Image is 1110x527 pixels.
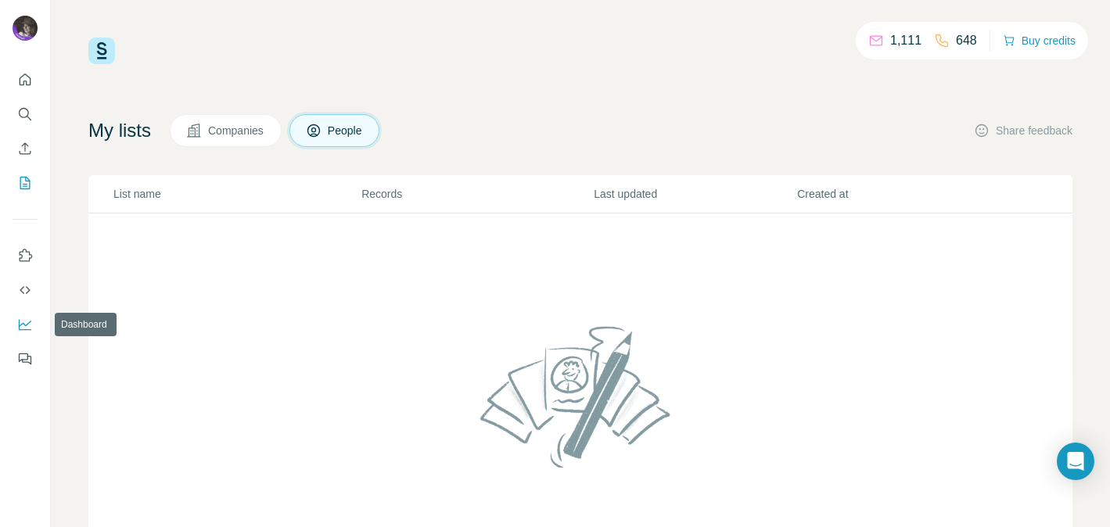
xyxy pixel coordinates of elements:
[328,123,364,138] span: People
[361,186,592,202] p: Records
[890,31,921,50] p: 1,111
[474,313,687,480] img: No lists found
[88,118,151,143] h4: My lists
[13,169,38,197] button: My lists
[956,31,977,50] p: 648
[13,16,38,41] img: Avatar
[1057,443,1094,480] div: Open Intercom Messenger
[594,186,796,202] p: Last updated
[974,123,1072,138] button: Share feedback
[13,310,38,339] button: Dashboard
[13,242,38,270] button: Use Surfe on LinkedIn
[13,276,38,304] button: Use Surfe API
[13,100,38,128] button: Search
[113,186,360,202] p: List name
[13,134,38,163] button: Enrich CSV
[1003,30,1076,52] button: Buy credits
[797,186,999,202] p: Created at
[13,66,38,94] button: Quick start
[208,123,265,138] span: Companies
[88,38,115,64] img: Surfe Logo
[13,345,38,373] button: Feedback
